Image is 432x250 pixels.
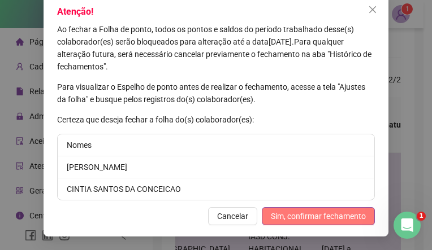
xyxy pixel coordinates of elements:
li: [PERSON_NAME] [58,156,374,178]
span: Sim, confirmar fechamento [271,210,366,222]
span: Para visualizar o Espelho de ponto antes de realizar o fechamento, acesse a tela "Ajustes da folh... [57,82,365,104]
span: Atenção! [57,6,93,17]
p: [DATE] . [57,23,375,73]
span: Para qualquer alteração futura, será necessário cancelar previamente o fechamento na aba "Históri... [57,37,371,71]
iframe: Intercom live chat [394,212,421,239]
li: CINTIA SANTOS DA CONCEICAO [58,178,374,200]
button: Cancelar [208,207,257,225]
span: Certeza que deseja fechar a folha do(s) colaborador(es): [57,115,254,124]
button: Sim, confirmar fechamento [262,207,375,225]
span: close [368,5,377,14]
span: Ao fechar a Folha de ponto, todos os pontos e saldos do período trabalhado desse(s) colaborador(e... [57,25,354,46]
span: Cancelar [217,210,248,222]
span: Nomes [67,141,92,150]
span: 1 [417,212,426,221]
button: Close [364,1,382,19]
